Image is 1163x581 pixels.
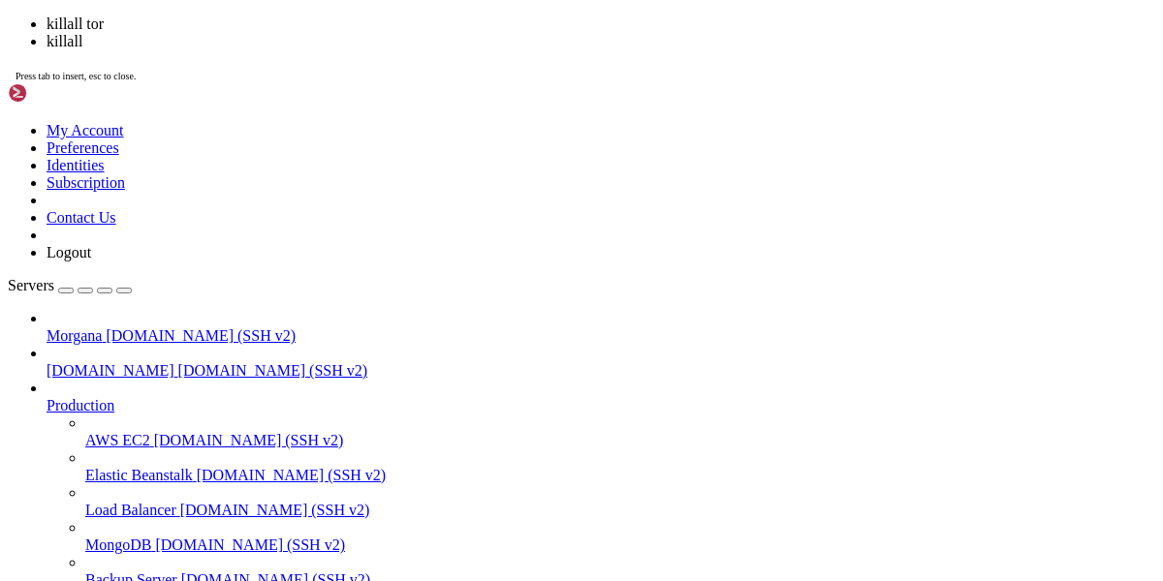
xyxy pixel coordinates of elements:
[47,397,1155,414] a: Production
[8,168,913,185] x-row: [DATE] 12:11:49.552 [notice] Tor can't help you if you use it wrong! Learn how to be safe at [URL]
[8,24,913,41] x-row: ^Z
[8,105,913,121] x-row: Try: apt install <deb name>
[8,297,913,314] x-row: morga6660@vmi2276205:~/public_html/dir/tor-browser/Browser/TorBrowser/Tor$ -antp | grep :9050
[47,15,1155,33] li: killall tor
[47,244,91,260] a: Logout
[8,56,913,73] x-row: morga6660@vmi2276205:~/public_html/dir/tor-browser/Browser/TorBrowser/Tor$ -antp | grep :9050
[85,519,1155,554] li: MongoDB [DOMAIN_NAME] (SSH v2)
[8,277,132,293] a: Servers
[678,443,686,459] div: (82, 27)
[8,8,913,24] x-row: conion-identity
[8,201,913,218] x-row: [DATE] 12:11:49.552 [notice] Configuration file "/var/tmp/dist/tor/etc/tor/torrc" not present, us...
[47,362,174,379] span: [DOMAIN_NAME]
[85,467,1155,484] a: Elastic Beanstalk [DOMAIN_NAME] (SSH v2)
[8,282,913,298] x-row: [DATE] 12:11:49.556 [err] Reading config failed--see warnings above.
[85,467,193,483] span: Elastic Beanstalk
[47,157,105,173] a: Identities
[47,310,1155,345] li: Morgana [DOMAIN_NAME] (SSH v2)
[8,233,913,250] x-row: [DATE] 12:11:49.555 [notice] Opening Socks listener on [TECHNICAL_ID]
[8,443,913,459] x-row: morga6660@vmi2276205:~/public_html/dir/tor-browser/Browser/TorBrowser/Tor$ killall
[47,327,1155,345] a: Morgana [DOMAIN_NAME] (SSH v2)
[8,153,913,169] x-row: OpenSSL 3.0.2, Zlib [DATE], Liblzma N/A, Libzstd N/A and Glibc 2.35 as libc.
[8,346,913,362] x-row: Try: apt install <deb name>
[47,327,102,344] span: Morgana
[8,394,913,411] x-row: morga6660@vmi2276205:~/public_html/dir/tor-browser/Browser/TorBrowser/Tor$ ^C
[8,120,913,137] x-row: morga6660@vmi2276205:~/public_html/dir/tor-browser/Browser/TorBrowser/Tor$ ./tor --defaults-torrc...
[85,414,1155,449] li: AWS EC2 [DOMAIN_NAME] (SSH v2)
[8,314,913,330] x-row: Command '-antp' not found, did you mean:
[8,83,119,103] img: Shellngn
[85,432,150,448] span: AWS EC2
[8,265,913,282] x-row: [DATE] 12:11:49.555 [warn] Failed to parse/validate config: Failed to bind one of the listener po...
[8,137,913,153] x-row: [DATE] 12:11:49.552 [notice] Tor [TECHNICAL_ID] (git-e41649c9a34f39f1) running on Linux with Libe...
[47,345,1155,380] li: [DOMAIN_NAME] [DOMAIN_NAME] (SSH v2)
[8,378,913,394] x-row: a: command not found
[8,40,913,56] x-row: [1]+ Stopped ./tor --defaults-torrc /home/torrc
[180,502,370,518] span: [DOMAIN_NAME] (SSH v2)
[178,362,368,379] span: [DOMAIN_NAME] (SSH v2)
[8,73,913,89] x-row: Command '-antp' not found, did you mean:
[8,185,913,201] x-row: [DOMAIN_NAME][URL]
[85,502,1155,519] a: Load Balancer [DOMAIN_NAME] (SSH v2)
[8,426,913,443] x-row: -bash: kill: (939401) - No such process
[8,362,913,379] x-row: morga6660@vmi2276205:~/public_html/dir/tor-browser/Browser/TorBrowser/Tor$ a nastepnie kill -9 93...
[47,397,114,413] span: Production
[85,536,151,553] span: MongoDB
[8,217,913,233] x-row: e defaults.
[85,502,176,518] span: Load Balancer
[85,536,1155,554] a: MongoDB [DOMAIN_NAME] (SSH v2)
[85,432,1155,449] a: AWS EC2 [DOMAIN_NAME] (SSH v2)
[8,330,913,347] x-row: command 'antp' from deb ripe-atlas-tools (2.3.0-2.1)
[85,449,1155,484] li: Elastic Beanstalk [DOMAIN_NAME] (SSH v2)
[47,139,119,156] a: Preferences
[8,249,913,265] x-row: [DATE] 12:11:49.555 [warn] Could not bind to [TECHNICAL_ID]: Address already in use. Is Tor alrea...
[8,277,54,293] span: Servers
[47,122,124,138] a: My Account
[47,209,116,226] a: Contact Us
[197,467,387,483] span: [DOMAIN_NAME] (SSH v2)
[154,432,344,448] span: [DOMAIN_NAME] (SSH v2)
[8,411,913,427] x-row: morga6660@vmi2276205:~/public_html/dir/tor-browser/Browser/TorBrowser/Tor$ kill -9 939401
[155,536,345,553] span: [DOMAIN_NAME] (SSH v2)
[16,71,136,81] span: Press tab to insert, esc to close.
[106,327,296,344] span: [DOMAIN_NAME] (SSH v2)
[85,484,1155,519] li: Load Balancer [DOMAIN_NAME] (SSH v2)
[8,88,913,105] x-row: command 'antp' from deb ripe-atlas-tools (2.3.0-2.1)
[47,362,1155,380] a: [DOMAIN_NAME] [DOMAIN_NAME] (SSH v2)
[47,33,1155,50] li: killall
[47,174,125,191] a: Subscription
